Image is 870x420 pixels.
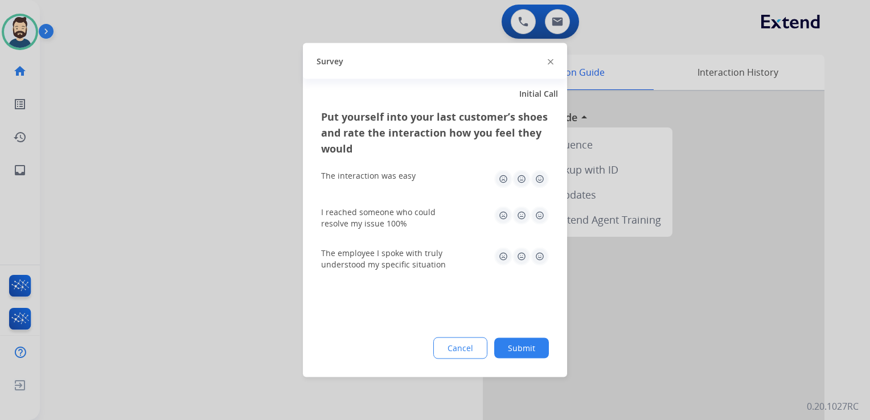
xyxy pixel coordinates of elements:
[317,55,343,67] span: Survey
[321,248,458,270] div: The employee I spoke with truly understood my specific situation
[548,59,553,64] img: close-button
[321,109,549,157] h3: Put yourself into your last customer’s shoes and rate the interaction how you feel they would
[494,338,549,359] button: Submit
[321,207,458,229] div: I reached someone who could resolve my issue 100%
[433,337,487,359] button: Cancel
[321,170,416,182] div: The interaction was easy
[807,400,859,413] p: 0.20.1027RC
[519,88,558,100] span: Initial Call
